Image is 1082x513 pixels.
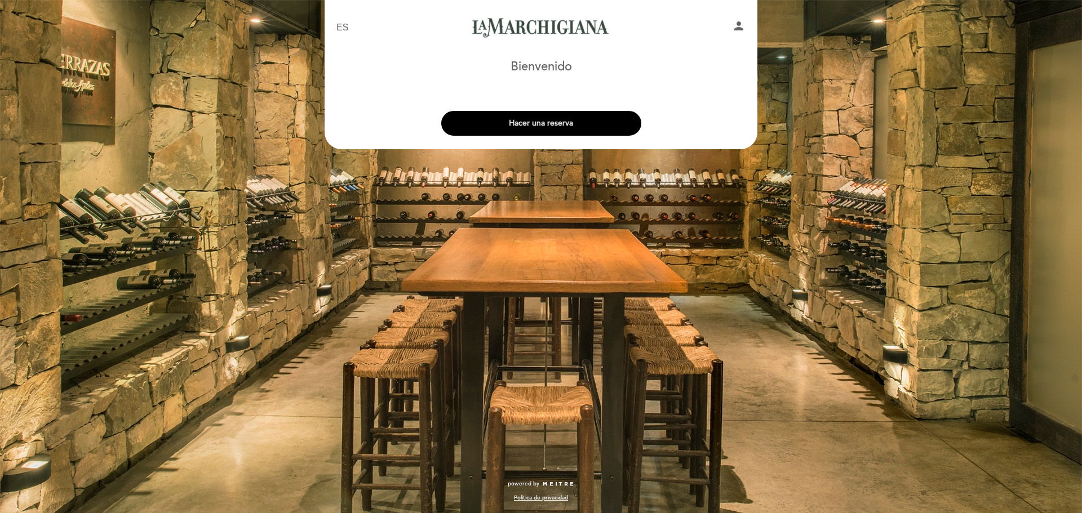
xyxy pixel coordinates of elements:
a: powered by [508,480,574,488]
img: MEITRE [542,481,574,487]
button: Hacer una reserva [441,111,641,136]
button: person [732,19,746,37]
a: La Marchigiana Centro [471,12,611,43]
span: powered by [508,480,539,488]
a: Política de privacidad [514,494,568,502]
h1: Bienvenido [511,60,572,74]
i: person [732,19,746,33]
